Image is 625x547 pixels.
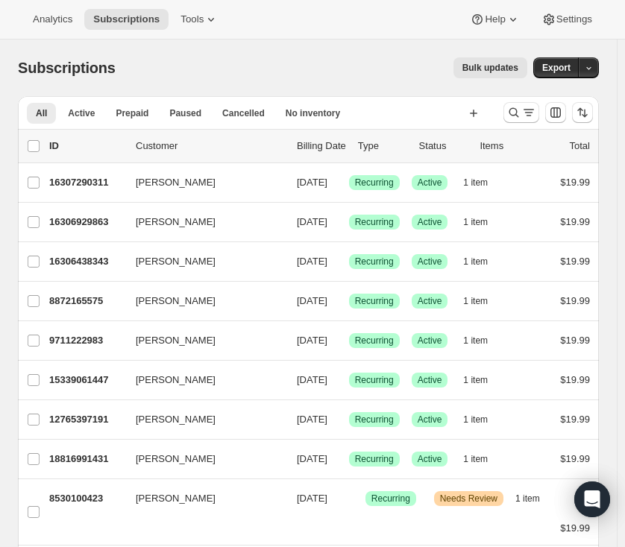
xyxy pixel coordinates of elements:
[49,333,124,348] p: 9711222983
[127,250,276,273] button: [PERSON_NAME]
[371,493,410,505] span: Recurring
[297,256,327,267] span: [DATE]
[419,139,468,154] p: Status
[286,107,340,119] span: No inventory
[355,256,394,268] span: Recurring
[49,373,124,388] p: 15339061447
[84,9,169,30] button: Subscriptions
[136,333,216,348] span: [PERSON_NAME]
[418,177,442,189] span: Active
[560,522,590,534] span: $19.99
[463,216,488,228] span: 1 item
[461,9,529,30] button: Help
[136,491,216,506] span: [PERSON_NAME]
[355,216,394,228] span: Recurring
[355,374,394,386] span: Recurring
[136,412,216,427] span: [PERSON_NAME]
[297,493,327,504] span: [DATE]
[515,493,540,505] span: 1 item
[440,493,497,505] span: Needs Review
[49,452,124,467] p: 18816991431
[24,9,81,30] button: Analytics
[533,9,601,30] button: Settings
[463,256,488,268] span: 1 item
[18,60,116,76] span: Subscriptions
[355,414,394,426] span: Recurring
[136,215,216,230] span: [PERSON_NAME]
[180,13,204,25] span: Tools
[453,57,527,78] button: Bulk updates
[560,295,590,306] span: $19.99
[556,13,592,25] span: Settings
[463,453,488,465] span: 1 item
[572,102,593,123] button: Sort the results
[49,409,590,430] div: 12765397191[PERSON_NAME][DATE]SuccessRecurringSuccessActive1 item$19.99
[533,57,580,78] button: Export
[355,295,394,307] span: Recurring
[49,370,590,391] div: 15339061447[PERSON_NAME][DATE]SuccessRecurringSuccessActive1 item$19.99
[560,177,590,188] span: $19.99
[49,330,590,351] div: 9711222983[PERSON_NAME][DATE]SuccessRecurringSuccessActive1 item$19.99
[418,216,442,228] span: Active
[463,335,488,347] span: 1 item
[49,212,590,233] div: 16306929863[PERSON_NAME][DATE]SuccessRecurringSuccessActive1 item$19.99
[560,453,590,464] span: $19.99
[463,212,504,233] button: 1 item
[49,215,124,230] p: 16306929863
[36,107,47,119] span: All
[136,373,216,388] span: [PERSON_NAME]
[542,62,571,74] span: Export
[49,291,590,312] div: 8872165575[PERSON_NAME][DATE]SuccessRecurringSuccessActive1 item$19.99
[560,256,590,267] span: $19.99
[574,481,610,517] div: Open Intercom Messenger
[297,453,327,464] span: [DATE]
[463,291,504,312] button: 1 item
[297,414,327,425] span: [DATE]
[463,370,504,391] button: 1 item
[355,335,394,347] span: Recurring
[418,256,442,268] span: Active
[127,171,276,195] button: [PERSON_NAME]
[503,102,539,123] button: Search and filter results
[136,175,216,190] span: [PERSON_NAME]
[355,453,394,465] span: Recurring
[463,414,488,426] span: 1 item
[297,216,327,227] span: [DATE]
[127,447,276,471] button: [PERSON_NAME]
[463,330,504,351] button: 1 item
[560,414,590,425] span: $19.99
[116,107,148,119] span: Prepaid
[49,139,590,154] div: IDCustomerBilling DateTypeStatusItemsTotal
[462,62,518,74] span: Bulk updates
[222,107,265,119] span: Cancelled
[463,295,488,307] span: 1 item
[358,139,407,154] div: Type
[297,335,327,346] span: [DATE]
[49,491,124,506] p: 8530100423
[463,409,504,430] button: 1 item
[49,251,590,272] div: 16306438343[PERSON_NAME][DATE]SuccessRecurringSuccessActive1 item$19.99
[49,294,124,309] p: 8872165575
[49,175,124,190] p: 16307290311
[136,139,285,154] p: Customer
[297,139,346,154] p: Billing Date
[297,374,327,385] span: [DATE]
[297,177,327,188] span: [DATE]
[485,13,505,25] span: Help
[49,412,124,427] p: 12765397191
[560,216,590,227] span: $19.99
[463,251,504,272] button: 1 item
[49,449,590,469] div: 18816991431[PERSON_NAME][DATE]SuccessRecurringSuccessActive1 item$19.99
[136,452,216,467] span: [PERSON_NAME]
[49,488,590,536] div: 8530100423[PERSON_NAME][DATE]SuccessRecurringWarningNeeds Review1 item$19.99
[480,139,529,154] div: Items
[560,374,590,385] span: $19.99
[127,368,276,392] button: [PERSON_NAME]
[49,172,590,193] div: 16307290311[PERSON_NAME][DATE]SuccessRecurringSuccessActive1 item$19.99
[127,329,276,352] button: [PERSON_NAME]
[560,335,590,346] span: $19.99
[297,295,327,306] span: [DATE]
[418,295,442,307] span: Active
[515,488,556,509] button: 1 item
[136,254,216,269] span: [PERSON_NAME]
